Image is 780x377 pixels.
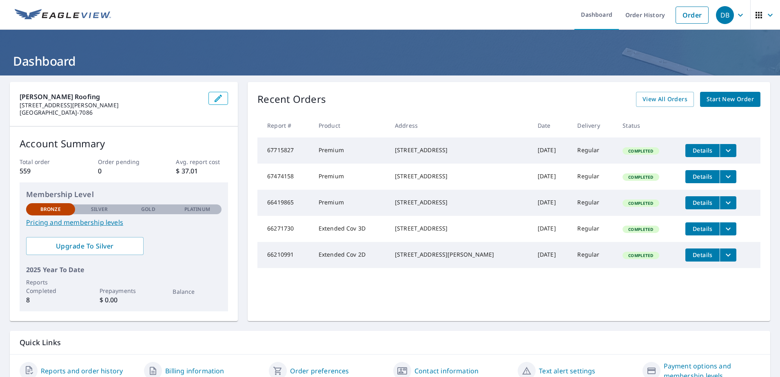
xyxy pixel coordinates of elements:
[690,199,715,206] span: Details
[636,92,694,107] a: View All Orders
[91,206,108,213] p: Silver
[20,109,202,116] p: [GEOGRAPHIC_DATA]-7086
[531,137,571,164] td: [DATE]
[700,92,760,107] a: Start New Order
[26,237,144,255] a: Upgrade To Silver
[531,216,571,242] td: [DATE]
[173,287,222,296] p: Balance
[720,144,736,157] button: filesDropdownBtn-67715827
[571,113,616,137] th: Delivery
[176,157,228,166] p: Avg. report cost
[623,200,658,206] span: Completed
[623,174,658,180] span: Completed
[716,6,734,24] div: DB
[33,242,137,251] span: Upgrade To Silver
[98,166,150,176] p: 0
[312,242,388,268] td: Extended Cov 2D
[26,278,75,295] p: Reports Completed
[531,190,571,216] td: [DATE]
[676,7,709,24] a: Order
[720,196,736,209] button: filesDropdownBtn-66419865
[26,265,222,275] p: 2025 Year To Date
[257,92,326,107] p: Recent Orders
[141,206,155,213] p: Gold
[257,216,312,242] td: 66271730
[531,242,571,268] td: [DATE]
[388,113,531,137] th: Address
[571,190,616,216] td: Regular
[685,170,720,183] button: detailsBtn-67474158
[720,222,736,235] button: filesDropdownBtn-66271730
[290,366,349,376] a: Order preferences
[20,157,72,166] p: Total order
[414,366,479,376] a: Contact information
[176,166,228,176] p: $ 37.01
[15,9,111,21] img: EV Logo
[531,113,571,137] th: Date
[690,251,715,259] span: Details
[20,337,760,348] p: Quick Links
[257,164,312,190] td: 67474158
[100,295,148,305] p: $ 0.00
[20,102,202,109] p: [STREET_ADDRESS][PERSON_NAME]
[685,222,720,235] button: detailsBtn-66271730
[623,148,658,154] span: Completed
[312,164,388,190] td: Premium
[98,157,150,166] p: Order pending
[395,224,525,233] div: [STREET_ADDRESS]
[623,253,658,258] span: Completed
[26,217,222,227] a: Pricing and membership levels
[20,136,228,151] p: Account Summary
[312,190,388,216] td: Premium
[685,196,720,209] button: detailsBtn-66419865
[20,92,202,102] p: [PERSON_NAME] Roofing
[26,295,75,305] p: 8
[685,248,720,262] button: detailsBtn-66210991
[643,94,687,104] span: View All Orders
[100,286,148,295] p: Prepayments
[10,53,770,69] h1: Dashboard
[41,366,123,376] a: Reports and order history
[623,226,658,232] span: Completed
[616,113,679,137] th: Status
[571,164,616,190] td: Regular
[257,113,312,137] th: Report #
[165,366,224,376] a: Billing information
[720,248,736,262] button: filesDropdownBtn-66210991
[531,164,571,190] td: [DATE]
[690,225,715,233] span: Details
[690,173,715,180] span: Details
[690,146,715,154] span: Details
[257,190,312,216] td: 66419865
[395,198,525,206] div: [STREET_ADDRESS]
[257,137,312,164] td: 67715827
[571,242,616,268] td: Regular
[184,206,210,213] p: Platinum
[571,216,616,242] td: Regular
[395,251,525,259] div: [STREET_ADDRESS][PERSON_NAME]
[395,172,525,180] div: [STREET_ADDRESS]
[257,242,312,268] td: 66210991
[40,206,61,213] p: Bronze
[571,137,616,164] td: Regular
[26,189,222,200] p: Membership Level
[20,166,72,176] p: 559
[539,366,595,376] a: Text alert settings
[312,137,388,164] td: Premium
[685,144,720,157] button: detailsBtn-67715827
[395,146,525,154] div: [STREET_ADDRESS]
[312,216,388,242] td: Extended Cov 3D
[720,170,736,183] button: filesDropdownBtn-67474158
[312,113,388,137] th: Product
[707,94,754,104] span: Start New Order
